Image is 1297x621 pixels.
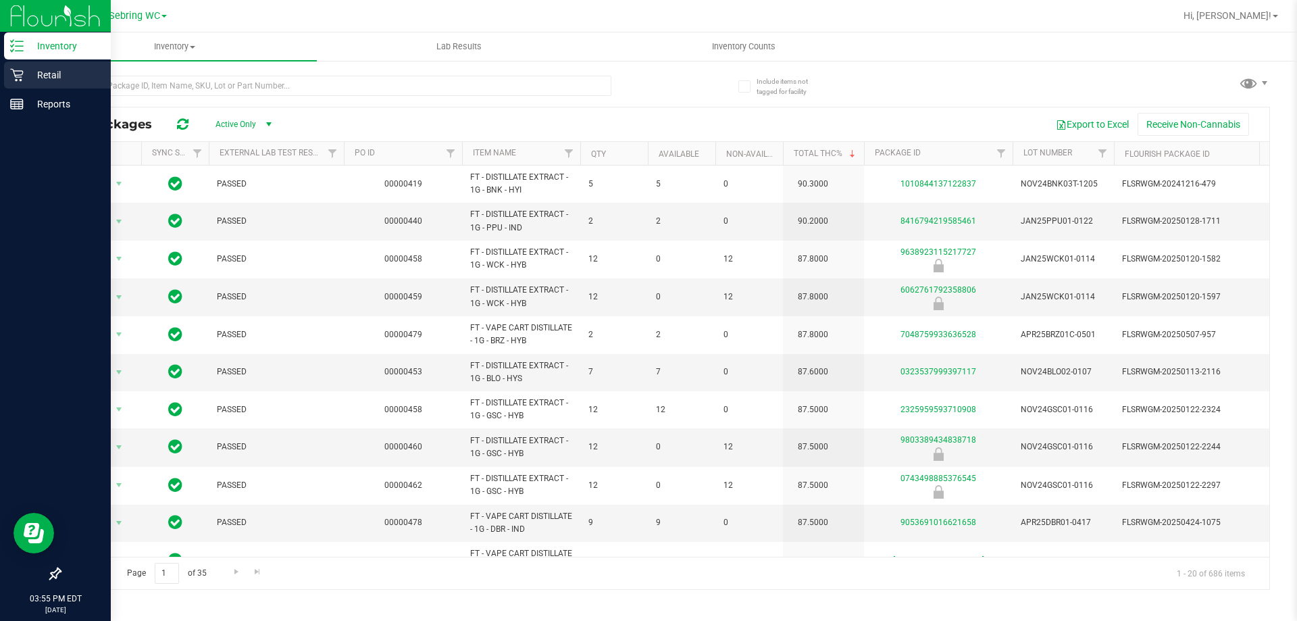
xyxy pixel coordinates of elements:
[791,513,835,532] span: 87.5000
[470,322,572,347] span: FT - VAPE CART DISTILLATE - 1G - BRZ - HYB
[588,516,640,529] span: 9
[794,149,858,158] a: Total THC%
[384,480,422,490] a: 00000462
[723,366,775,378] span: 0
[217,253,336,266] span: PASSED
[1021,328,1106,341] span: APR25BRZ01C-0501
[791,212,835,231] span: 90.2000
[723,554,775,567] span: 0
[1122,215,1254,228] span: FLSRWGM-20250128-1711
[217,479,336,492] span: PASSED
[990,142,1013,165] a: Filter
[1021,291,1106,303] span: JAN25WCK01-0114
[900,518,976,527] a: 9053691016621658
[217,366,336,378] span: PASSED
[1023,148,1072,157] a: Lot Number
[791,551,835,570] span: 87.5000
[1122,328,1254,341] span: FLSRWGM-20250507-957
[6,605,105,615] p: [DATE]
[111,400,128,419] span: select
[168,513,182,532] span: In Sync
[1122,291,1254,303] span: FLSRWGM-20250120-1597
[10,68,24,82] inline-svg: Retail
[217,441,336,453] span: PASSED
[791,287,835,307] span: 87.8000
[470,284,572,309] span: FT - DISTILLATE EXTRACT - 1G - WCK - HYB
[111,514,128,532] span: select
[726,149,786,159] a: Non-Available
[723,403,775,416] span: 0
[217,554,336,567] span: PASSED
[1021,479,1106,492] span: NOV24GSC01-0116
[155,563,179,584] input: 1
[1122,403,1254,416] span: FLSRWGM-20250122-2324
[384,405,422,414] a: 00000458
[1122,554,1254,567] span: FLSRWGM-20250515-345
[1021,554,1106,567] span: MAY25RAI01B-0508
[694,41,794,53] span: Inventory Counts
[217,328,336,341] span: PASSED
[109,10,160,22] span: Sebring WC
[588,253,640,266] span: 12
[601,32,886,61] a: Inventory Counts
[111,438,128,457] span: select
[355,148,375,157] a: PO ID
[659,149,699,159] a: Available
[168,212,182,230] span: In Sync
[384,292,422,301] a: 00000459
[440,142,462,165] a: Filter
[656,479,707,492] span: 0
[723,178,775,191] span: 0
[558,142,580,165] a: Filter
[32,32,317,61] a: Inventory
[791,437,835,457] span: 87.5000
[10,97,24,111] inline-svg: Reports
[1047,113,1138,136] button: Export to Excel
[723,253,775,266] span: 12
[862,259,1015,272] div: Launch Hold
[1021,366,1106,378] span: NOV24BLO02-0107
[14,513,54,553] iframe: Resource center
[111,325,128,344] span: select
[791,362,835,382] span: 87.6000
[470,171,572,197] span: FT - DISTILLATE EXTRACT - 1G - BNK - HYI
[791,476,835,495] span: 87.5000
[6,593,105,605] p: 03:55 PM EDT
[656,554,707,567] span: 8
[862,447,1015,461] div: Launch Hold
[1021,253,1106,266] span: JAN25WCK01-0114
[111,174,128,193] span: select
[723,291,775,303] span: 12
[723,479,775,492] span: 12
[470,547,572,573] span: FT - VAPE CART DISTILLATE - 0.5G - RAI - IND
[24,38,105,54] p: Inventory
[384,179,422,189] a: 00000419
[168,325,182,344] span: In Sync
[168,551,182,570] span: In Sync
[470,246,572,272] span: FT - DISTILLATE EXTRACT - 1G - WCK - HYB
[217,403,336,416] span: PASSED
[656,441,707,453] span: 0
[217,291,336,303] span: PASSED
[1122,516,1254,529] span: FLSRWGM-20250424-1075
[1021,441,1106,453] span: NOV24GSC01-0116
[168,174,182,193] span: In Sync
[24,96,105,112] p: Reports
[588,328,640,341] span: 2
[588,479,640,492] span: 12
[656,215,707,228] span: 2
[111,288,128,307] span: select
[116,563,218,584] span: Page of 35
[470,510,572,536] span: FT - VAPE CART DISTILLATE - 1G - DBR - IND
[588,366,640,378] span: 7
[1021,215,1106,228] span: JAN25PPU01-0122
[656,366,707,378] span: 7
[10,39,24,53] inline-svg: Inventory
[111,249,128,268] span: select
[656,328,707,341] span: 2
[723,516,775,529] span: 0
[862,485,1015,499] div: Launch Hold
[248,563,268,581] a: Go to the last page
[791,249,835,269] span: 87.8000
[384,367,422,376] a: 00000453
